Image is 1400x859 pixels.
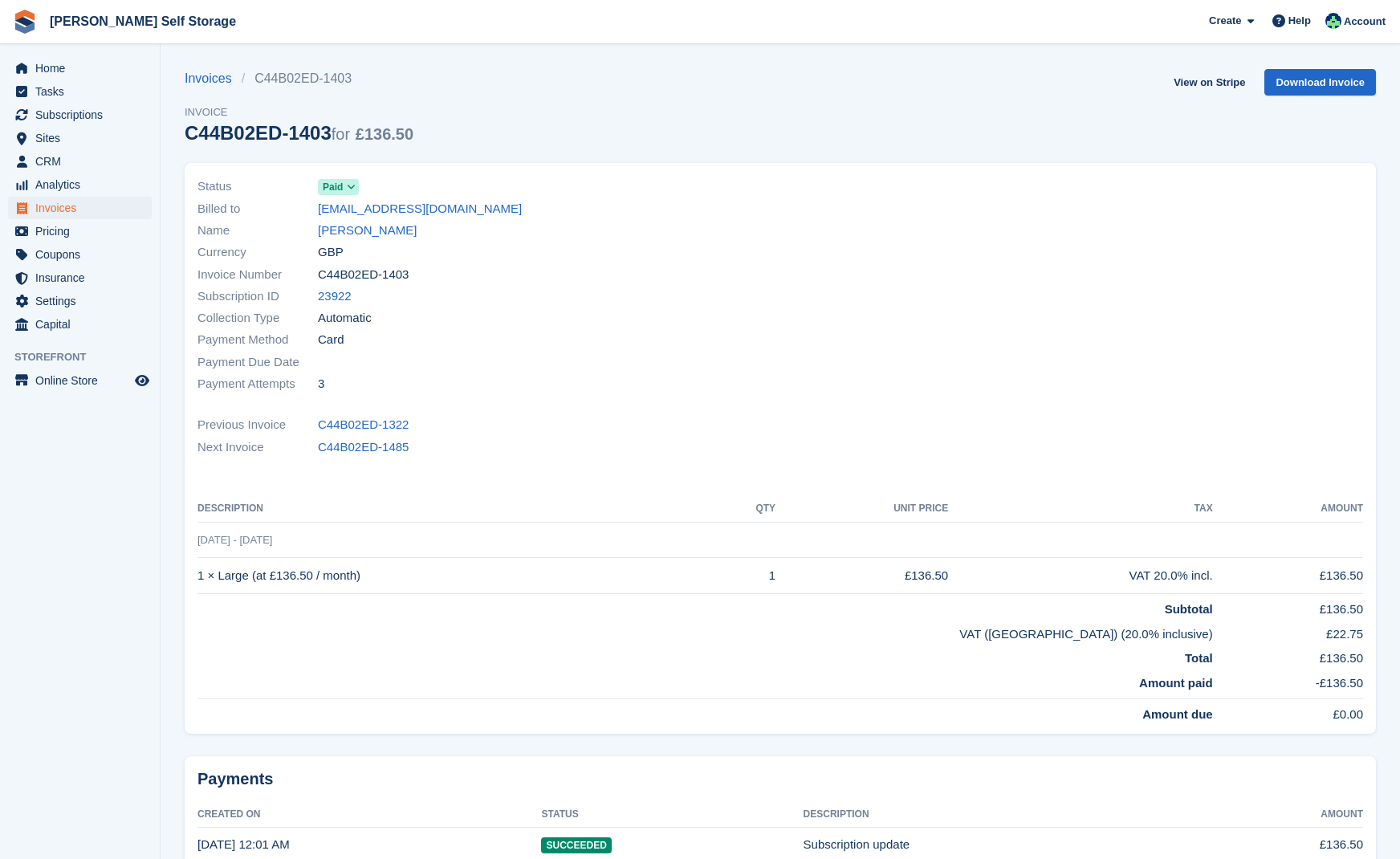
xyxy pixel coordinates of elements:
[35,80,132,103] span: Tasks
[197,802,541,828] th: Created On
[197,769,1363,789] h2: Payments
[197,619,1213,644] td: VAT ([GEOGRAPHIC_DATA]) (20.0% inclusive)
[318,331,344,349] span: Card
[541,837,611,853] span: Succeeded
[356,125,413,143] span: £136.50
[197,309,318,328] span: Collection Type
[132,371,152,390] a: Preview store
[1139,676,1213,690] strong: Amount paid
[197,266,318,284] span: Invoice Number
[1213,558,1363,594] td: £136.50
[318,438,409,457] a: C44B02ED-1485
[1213,496,1363,522] th: Amount
[8,267,152,289] a: menu
[197,353,318,372] span: Payment Due Date
[8,57,152,79] a: menu
[35,220,132,242] span: Pricing
[8,197,152,219] a: menu
[713,558,775,594] td: 1
[35,127,132,149] span: Sites
[185,122,413,144] div: C44B02ED-1403
[541,802,803,828] th: Status
[1288,13,1311,29] span: Help
[323,180,343,194] span: Paid
[8,127,152,149] a: menu
[1344,14,1386,30] span: Account
[1201,802,1363,828] th: Amount
[1213,643,1363,668] td: £136.50
[318,266,409,284] span: C44B02ED-1403
[197,837,290,851] time: 2024-01-26 00:01:49 UTC
[8,313,152,336] a: menu
[197,287,318,306] span: Subscription ID
[8,220,152,242] a: menu
[185,69,242,88] a: Invoices
[35,313,132,336] span: Capital
[35,267,132,289] span: Insurance
[35,57,132,79] span: Home
[8,243,152,266] a: menu
[1209,13,1241,29] span: Create
[318,287,352,306] a: 23922
[14,349,160,365] span: Storefront
[1142,707,1213,721] strong: Amount due
[948,496,1213,522] th: Tax
[8,104,152,126] a: menu
[197,496,713,522] th: Description
[713,496,775,522] th: QTY
[775,558,948,594] td: £136.50
[948,567,1213,585] div: VAT 20.0% incl.
[1213,594,1363,619] td: £136.50
[318,177,359,196] a: Paid
[35,197,132,219] span: Invoices
[197,243,318,262] span: Currency
[8,150,152,173] a: menu
[318,243,344,262] span: GBP
[318,416,409,434] a: C44B02ED-1322
[332,125,350,143] span: for
[197,375,318,393] span: Payment Attempts
[775,496,948,522] th: Unit Price
[185,104,413,120] span: Invoice
[35,104,132,126] span: Subscriptions
[197,331,318,349] span: Payment Method
[197,416,318,434] span: Previous Invoice
[185,69,413,88] nav: breadcrumbs
[318,309,372,328] span: Automatic
[1213,668,1363,699] td: -£136.50
[318,375,324,393] span: 3
[35,290,132,312] span: Settings
[8,290,152,312] a: menu
[1213,699,1363,724] td: £0.00
[13,10,37,34] img: stora-icon-8386f47178a22dfd0bd8f6a31ec36ba5ce8667c1dd55bd0f319d3a0aa187defe.svg
[1325,13,1341,29] img: Dafydd Pritchard
[318,200,522,218] a: [EMAIL_ADDRESS][DOMAIN_NAME]
[35,150,132,173] span: CRM
[35,369,132,392] span: Online Store
[1213,619,1363,644] td: £22.75
[1167,69,1251,96] a: View on Stripe
[197,438,318,457] span: Next Invoice
[197,177,318,196] span: Status
[1185,651,1213,665] strong: Total
[804,802,1201,828] th: Description
[197,222,318,240] span: Name
[318,222,417,240] a: [PERSON_NAME]
[8,369,152,392] a: menu
[1165,602,1213,616] strong: Subtotal
[43,8,242,35] a: [PERSON_NAME] Self Storage
[197,534,272,546] span: [DATE] - [DATE]
[197,558,713,594] td: 1 × Large (at £136.50 / month)
[8,173,152,196] a: menu
[35,173,132,196] span: Analytics
[197,200,318,218] span: Billed to
[35,243,132,266] span: Coupons
[8,80,152,103] a: menu
[1264,69,1376,96] a: Download Invoice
